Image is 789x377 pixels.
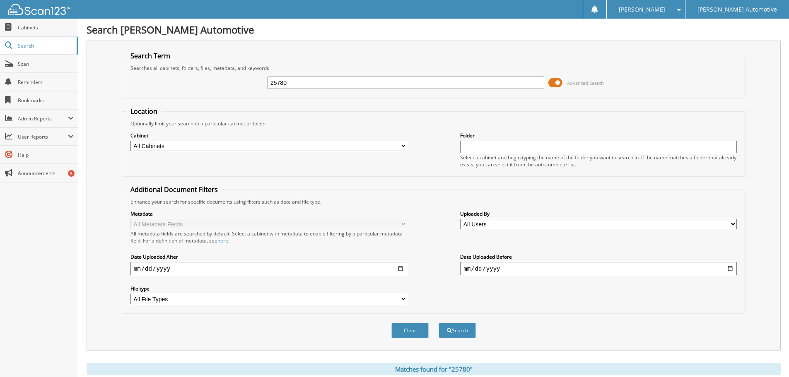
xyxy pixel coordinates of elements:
[126,185,222,194] legend: Additional Document Filters
[130,285,407,292] label: File type
[18,42,72,49] span: Search
[391,323,429,338] button: Clear
[217,237,228,244] a: here
[8,4,70,15] img: scan123-logo-white.svg
[460,132,737,139] label: Folder
[18,60,74,67] span: Scan
[87,363,781,375] div: Matches found for "25780"
[18,24,74,31] span: Cabinets
[126,51,174,60] legend: Search Term
[18,133,68,140] span: User Reports
[18,170,74,177] span: Announcements
[126,120,741,127] div: Optionally limit your search to a particular cabinet or folder
[460,154,737,168] div: Select a cabinet and begin typing the name of the folder you want to search in. If the name match...
[126,65,741,72] div: Searches all cabinets, folders, files, metadata, and keywords
[87,23,781,36] h1: Search [PERSON_NAME] Automotive
[460,210,737,217] label: Uploaded By
[697,7,777,12] span: [PERSON_NAME] Automotive
[18,115,68,122] span: Admin Reports
[130,210,407,217] label: Metadata
[748,337,789,377] iframe: Chat Widget
[18,97,74,104] span: Bookmarks
[130,262,407,275] input: start
[130,230,407,244] div: All metadata fields are searched by default. Select a cabinet with metadata to enable filtering b...
[460,253,737,260] label: Date Uploaded Before
[18,79,74,86] span: Reminders
[619,7,665,12] span: [PERSON_NAME]
[130,253,407,260] label: Date Uploaded After
[130,132,407,139] label: Cabinet
[68,170,75,177] div: 8
[18,151,74,158] span: Help
[567,80,604,86] span: Advanced Search
[460,262,737,275] input: end
[126,198,741,205] div: Enhance your search for specific documents using filters such as date and file type.
[439,323,476,338] button: Search
[126,107,162,116] legend: Location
